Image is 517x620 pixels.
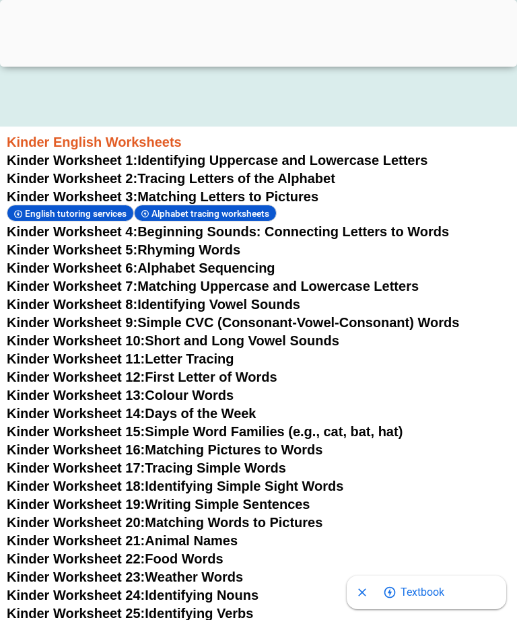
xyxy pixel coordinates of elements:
a: Kinder Worksheet 24:Identifying Nouns [7,588,258,602]
span: Kinder Worksheet 17: [7,460,145,475]
span: Kinder Worksheet 2: [7,171,137,186]
span: Kinder Worksheet 23: [7,570,145,584]
h3: Kinder English Worksheets [7,133,510,151]
span: Kinder Worksheet 6: [7,261,137,275]
a: Kinder Worksheet 22:Food Words [7,551,223,566]
span: Kinder Worksheet 16: [7,442,145,457]
a: Kinder Worksheet 9:Simple CVC (Consonant-Vowel-Consonant) Words [7,315,459,330]
a: Kinder Worksheet 10:Short and Long Vowel Sounds [7,333,339,348]
span: Kinder Worksheet 4: [7,224,137,239]
div: English tutoring services [7,205,134,221]
span: Kinder Worksheet 10: [7,333,145,348]
a: Kinder Worksheet 3:Matching Letters to Pictures [7,189,318,204]
a: Kinder Worksheet 8:Identifying Vowel Sounds [7,297,300,312]
span: Alphabet tracing worksheets [151,208,273,219]
span: Kinder Worksheet 18: [7,479,145,493]
a: Kinder Worksheet 4:Beginning Sounds: Connecting Letters to Words [7,224,449,239]
span: Kinder Worksheet 8: [7,297,137,312]
a: Kinder Worksheet 20:Matching Words to Pictures [7,515,322,530]
a: Kinder Worksheet 12:First Letter of Words [7,370,277,384]
div: Alphabet tracing worksheets [134,205,277,221]
a: Kinder Worksheet 2:Tracing Letters of the Alphabet [7,171,335,186]
span: Kinder Worksheet 11: [7,351,145,366]
span: Kinder Worksheet 22: [7,551,145,566]
a: Kinder Worksheet 6:Alphabet Sequencing [7,261,275,275]
span: Kinder Worksheet 7: [7,279,137,294]
span: Kinder Worksheet 12: [7,370,145,384]
a: Kinder Worksheet 17:Tracing Simple Words [7,460,286,475]
a: Kinder Worksheet 1:Identifying Uppercase and Lowercase Letters [7,153,427,168]
a: Kinder Worksheet 13:Colour Words [7,388,234,403]
span: Kinder Worksheet 20: [7,515,145,530]
span: Kinder Worksheet 19: [7,497,145,512]
span: Kinder Worksheet 24: [7,588,145,602]
span: Kinder Worksheet 13: [7,388,145,403]
a: Kinder Worksheet 5:Rhyming Words [7,242,240,257]
a: Kinder Worksheet 7:Matching Uppercase and Lowercase Letters [7,279,419,294]
a: Kinder Worksheet 14:Days of the Week [7,406,256,421]
span: Kinder Worksheet 21: [7,533,145,548]
a: Kinder Worksheet 16:Matching Pictures to Words [7,442,322,457]
span: Kinder Worksheet 15: [7,424,145,439]
span: Kinder Worksheet 5: [7,242,137,257]
span: English tutoring services [25,208,131,219]
span: Kinder Worksheet 9: [7,315,137,330]
a: Kinder Worksheet 18:Identifying Simple Sight Words [7,479,343,493]
iframe: Chat Widget [286,468,517,620]
a: Kinder Worksheet 15:Simple Word Families (e.g., cat, bat, hat) [7,424,403,439]
a: Kinder Worksheet 23:Weather Words [7,570,243,584]
span: Kinder Worksheet 1: [7,153,137,168]
span: Kinder Worksheet 3: [7,189,137,204]
a: Kinder Worksheet 21:Animal Names [7,533,238,548]
a: Kinder Worksheet 19:Writing Simple Sentences [7,497,310,512]
span: Kinder Worksheet 14: [7,406,145,421]
a: Kinder Worksheet 11:Letter Tracing [7,351,234,366]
